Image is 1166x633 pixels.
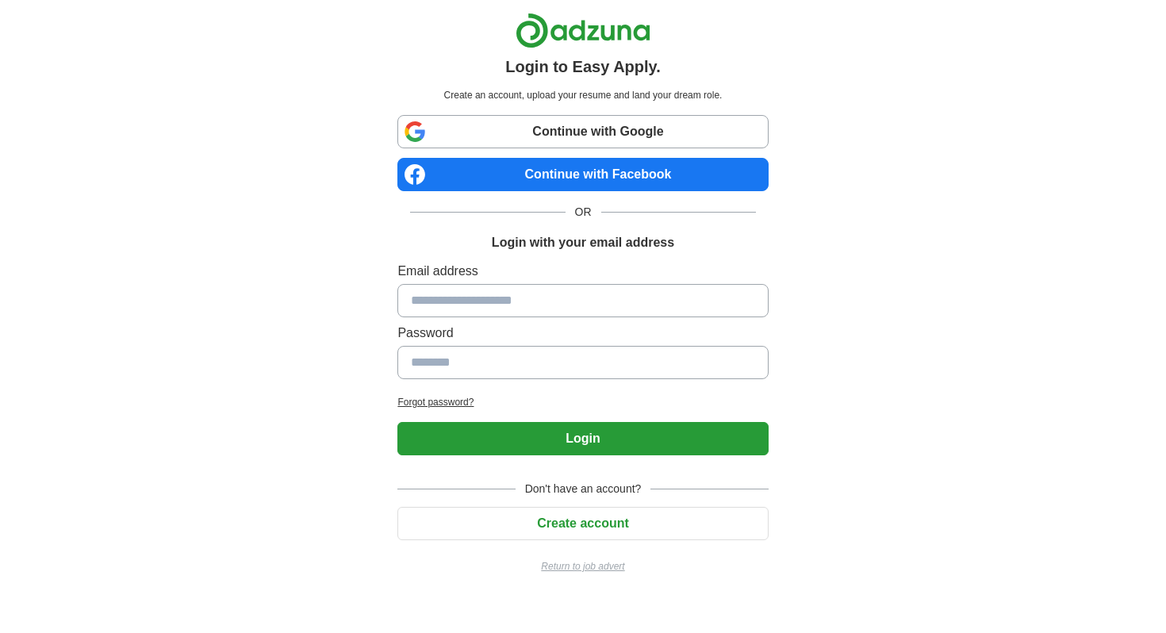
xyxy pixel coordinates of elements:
[397,158,768,191] a: Continue with Facebook
[397,395,768,409] a: Forgot password?
[397,516,768,530] a: Create account
[401,88,765,102] p: Create an account, upload your resume and land your dream role.
[397,559,768,574] a: Return to job advert
[505,55,661,79] h1: Login to Easy Apply.
[397,422,768,455] button: Login
[397,262,768,281] label: Email address
[492,233,674,252] h1: Login with your email address
[516,13,650,48] img: Adzuna logo
[566,204,601,221] span: OR
[397,324,768,343] label: Password
[397,507,768,540] button: Create account
[516,481,651,497] span: Don't have an account?
[397,115,768,148] a: Continue with Google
